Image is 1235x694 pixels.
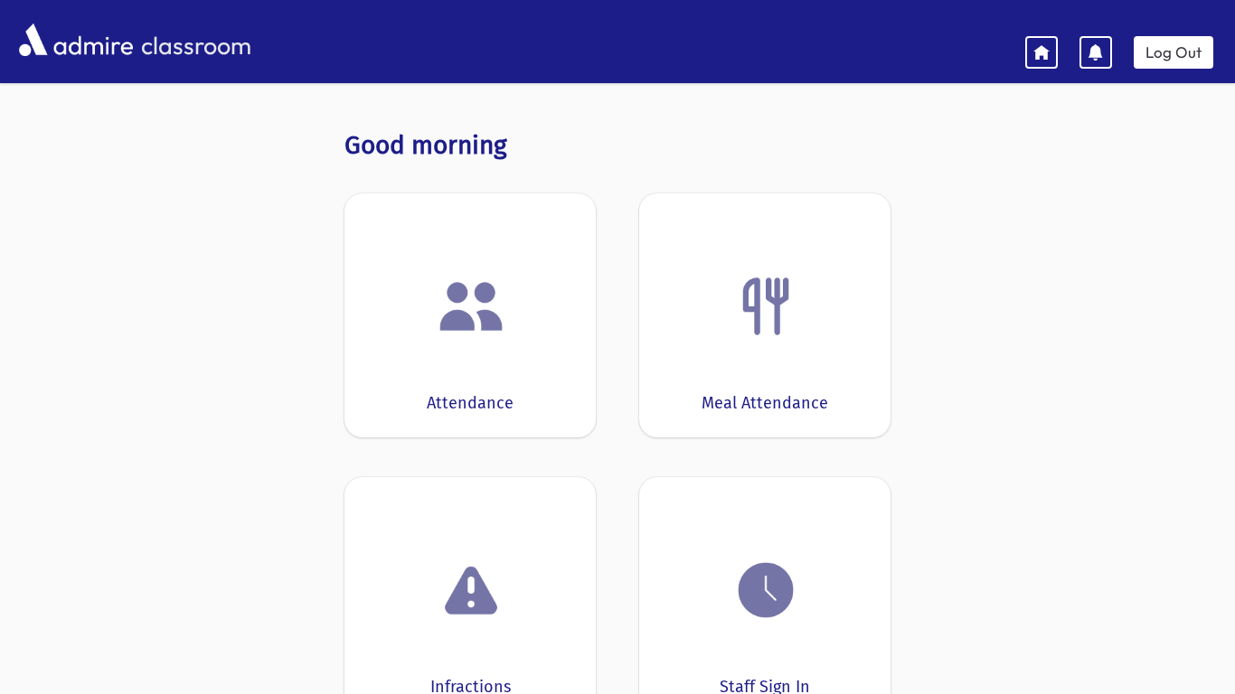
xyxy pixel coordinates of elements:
span: classroom [137,16,251,64]
a: Log Out [1134,36,1213,69]
img: AdmirePro [14,19,137,61]
img: Fork.png [731,272,800,341]
img: exclamation.png [437,559,505,628]
img: clock.png [731,556,800,624]
div: Meal Attendance [702,391,828,416]
h3: Good morning [344,130,891,161]
img: users.png [437,272,505,341]
div: Attendance [427,391,514,416]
